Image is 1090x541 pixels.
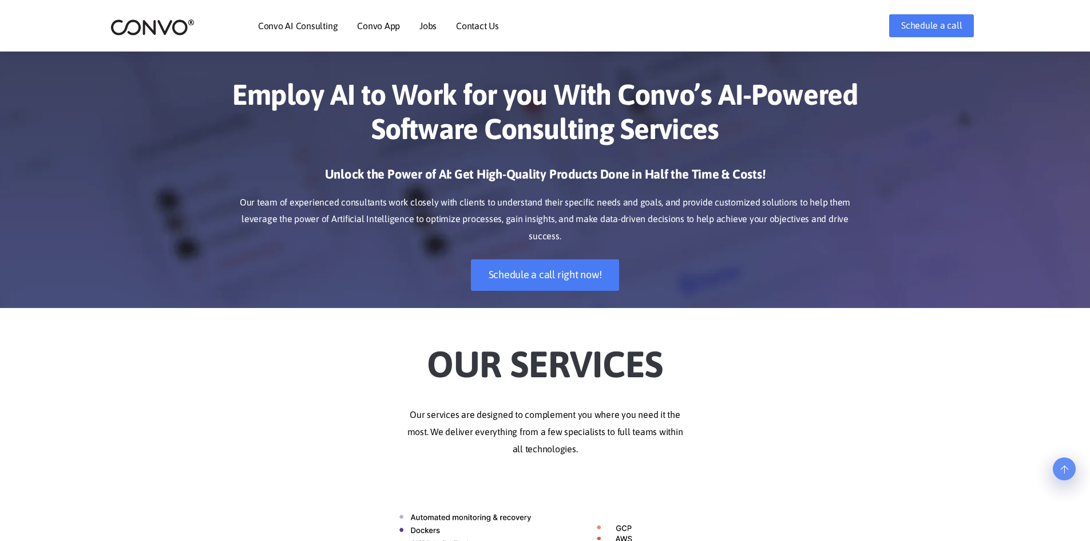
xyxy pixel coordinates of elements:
[357,21,400,30] a: Convo App
[456,21,499,30] a: Contact Us
[419,21,437,30] a: Jobs
[228,194,863,246] p: Our team of experienced consultants work closely with clients to understand their specific needs ...
[258,21,338,30] a: Convo AI Consulting
[889,14,974,37] a: Schedule a call
[228,325,863,389] h2: Our Services
[228,406,863,458] p: Our services are designed to complement you where you need it the most. We deliver everything fro...
[471,259,620,291] a: Schedule a call right now!
[228,166,863,191] h3: Unlock the Power of AI: Get High-Quality Products Done in Half the Time & Costs!
[110,18,195,36] img: logo_2.png
[228,77,863,155] h1: Employ AI to Work for you With Convo’s AI-Powered Software Consulting Services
